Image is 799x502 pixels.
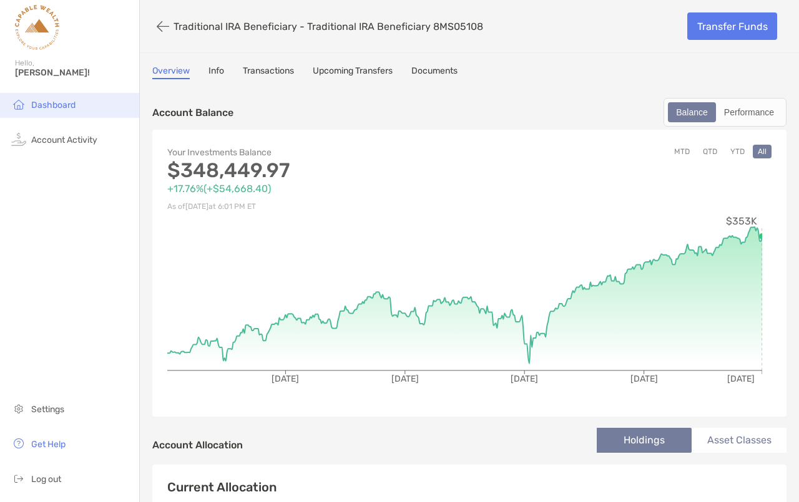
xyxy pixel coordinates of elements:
p: $348,449.97 [167,163,469,178]
h4: Account Allocation [152,439,243,451]
p: Your Investments Balance [167,145,469,160]
tspan: $353K [726,215,757,227]
img: Zoe Logo [15,5,59,50]
tspan: [DATE] [511,374,538,384]
span: Settings [31,404,64,415]
tspan: [DATE] [391,374,419,384]
button: QTD [698,145,722,158]
h4: Current Allocation [167,480,277,495]
tspan: [DATE] [272,374,299,384]
p: Traditional IRA Beneficiary - Traditional IRA Beneficiary 8MS05108 [174,21,483,32]
span: Get Help [31,439,66,450]
img: logout icon [11,471,26,486]
div: Balance [669,104,715,121]
img: get-help icon [11,436,26,451]
button: YTD [725,145,750,158]
div: Performance [717,104,781,121]
p: +17.76% ( +$54,668.40 ) [167,181,469,196]
button: MTD [669,145,695,158]
img: settings icon [11,401,26,416]
span: Log out [31,474,61,485]
a: Overview [152,65,190,79]
img: household icon [11,97,26,112]
tspan: [DATE] [630,374,658,384]
img: activity icon [11,132,26,147]
div: segmented control [664,98,787,127]
a: Upcoming Transfers [313,65,393,79]
p: Account Balance [152,105,233,120]
p: As of [DATE] at 6:01 PM ET [167,199,469,215]
a: Transfer Funds [687,12,777,40]
button: All [753,145,772,158]
li: Asset Classes [692,428,787,453]
a: Documents [411,65,458,79]
a: Transactions [243,65,294,79]
span: Dashboard [31,100,76,110]
span: [PERSON_NAME]! [15,67,132,78]
tspan: [DATE] [727,374,755,384]
span: Account Activity [31,135,97,145]
a: Info [208,65,224,79]
li: Holdings [597,428,692,453]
